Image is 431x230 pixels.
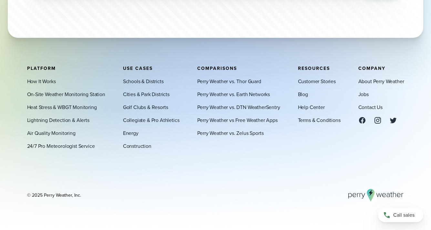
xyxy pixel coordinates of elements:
a: Help Center [298,103,325,111]
a: 24/7 Pro Meteorologist Service [27,142,95,150]
a: Lightning Detection & Alerts [27,116,89,124]
span: Platform [27,65,56,71]
a: About Perry Weather [358,77,404,85]
a: Blog [298,90,308,98]
a: Terms & Conditions [298,116,341,124]
a: On-Site Weather Monitoring Station [27,90,105,98]
a: Perry Weather vs. Earth Networks [197,90,270,98]
div: © 2025 Perry Weather, Inc. [27,192,81,198]
a: Perry Weather vs Free Weather Apps [197,116,278,124]
span: Use Cases [123,65,153,71]
a: Heat Stress & WBGT Monitoring [27,103,97,111]
span: Comparisons [197,65,237,71]
a: Energy [123,129,139,137]
a: Perry Weather vs. Zelus Sports [197,129,264,137]
a: Customer Stories [298,77,336,85]
a: Call sales [378,208,423,222]
a: Perry Weather vs. Thor Guard [197,77,261,85]
a: Schools & Districts [123,77,164,85]
a: Jobs [358,90,369,98]
a: Cities & Park Districts [123,90,169,98]
span: Resources [298,65,330,71]
a: Contact Us [358,103,383,111]
a: Golf Clubs & Resorts [123,103,168,111]
span: Call sales [393,211,415,219]
span: Company [358,65,385,71]
a: Air Quality Monitoring [27,129,76,137]
a: How It Works [27,77,56,85]
a: Construction [123,142,151,150]
a: Collegiate & Pro Athletics [123,116,180,124]
a: Perry Weather vs. DTN WeatherSentry [197,103,280,111]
